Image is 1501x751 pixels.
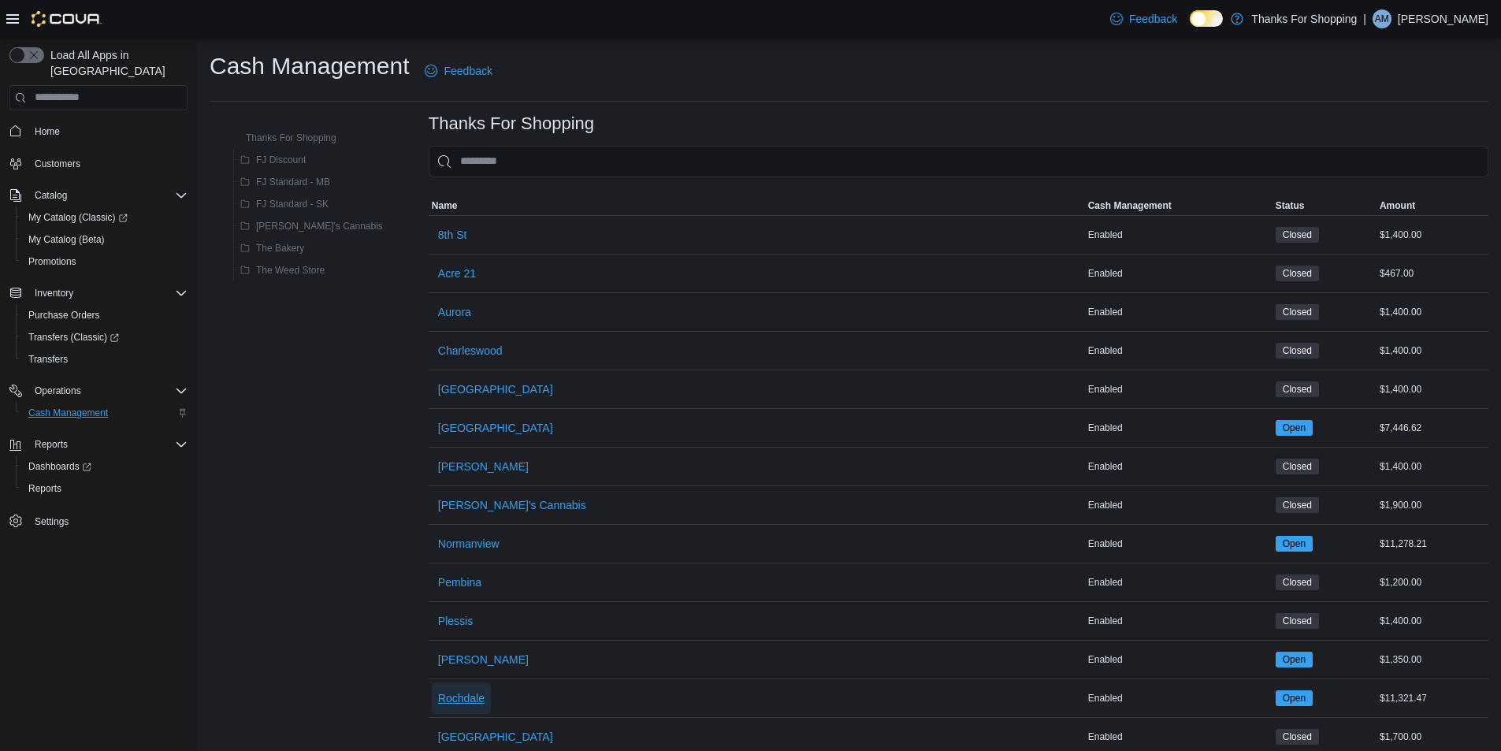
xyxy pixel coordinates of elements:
span: Closed [1276,227,1319,243]
span: [GEOGRAPHIC_DATA] [438,381,553,397]
span: Cash Management [28,407,108,419]
a: Dashboards [16,455,194,478]
span: Cash Management [1088,199,1172,212]
span: The Bakery [256,242,304,255]
button: Operations [3,380,194,402]
span: Open [1283,421,1306,435]
button: Aurora [432,296,477,328]
div: Enabled [1085,650,1273,669]
button: The Bakery [234,239,310,258]
a: Dashboards [22,457,98,476]
div: $1,400.00 [1377,612,1488,630]
a: My Catalog (Classic) [22,208,134,227]
span: Catalog [28,186,188,205]
span: Promotions [28,255,76,268]
a: Feedback [418,55,498,87]
button: FJ Discount [234,151,312,169]
span: Open [1283,537,1306,551]
button: [PERSON_NAME] [432,451,535,482]
button: Cash Management [1085,196,1273,215]
span: FJ Standard - MB [256,176,330,188]
button: [PERSON_NAME] [432,644,535,675]
span: Settings [35,515,69,528]
button: My Catalog (Beta) [16,229,194,251]
a: Home [28,122,66,141]
div: Enabled [1085,418,1273,437]
div: $467.00 [1377,264,1488,283]
span: FJ Standard - SK [256,198,329,210]
span: Purchase Orders [22,306,188,325]
span: Normanview [438,536,500,552]
span: Closed [1276,343,1319,359]
span: Home [28,121,188,141]
span: Thanks For Shopping [246,132,336,144]
span: My Catalog (Beta) [28,233,105,246]
div: Enabled [1085,573,1273,592]
span: Name [432,199,458,212]
div: $1,400.00 [1377,380,1488,399]
div: Enabled [1085,264,1273,283]
button: [PERSON_NAME]'s Cannabis [234,217,389,236]
span: [PERSON_NAME]'s Cannabis [438,497,586,513]
span: Reports [28,482,61,495]
div: Enabled [1085,727,1273,746]
span: Open [1276,420,1313,436]
span: Load All Apps in [GEOGRAPHIC_DATA] [44,47,188,79]
button: Settings [3,509,194,532]
img: Cova [32,11,102,27]
button: Home [3,120,194,143]
span: Dark Mode [1190,27,1191,28]
span: Catalog [35,189,67,202]
span: Closed [1283,228,1312,242]
span: Operations [28,381,188,400]
button: Promotions [16,251,194,273]
span: The Weed Store [256,264,325,277]
span: Cash Management [22,403,188,422]
button: Reports [28,435,74,454]
span: Dashboards [22,457,188,476]
div: $1,400.00 [1377,303,1488,322]
span: Customers [28,154,188,173]
div: $1,400.00 [1377,341,1488,360]
button: Amount [1377,196,1488,215]
span: Settings [28,511,188,530]
button: Name [429,196,1085,215]
h1: Cash Management [210,50,409,82]
div: $1,350.00 [1377,650,1488,669]
a: Reports [22,479,68,498]
span: Closed [1276,613,1319,629]
span: Reports [22,479,188,498]
span: [GEOGRAPHIC_DATA] [438,420,553,436]
div: $11,321.47 [1377,689,1488,708]
button: Thanks For Shopping [224,128,343,147]
input: This is a search bar. As you type, the results lower in the page will automatically filter. [429,146,1488,177]
span: Open [1276,536,1313,552]
span: Closed [1276,497,1319,513]
span: My Catalog (Beta) [22,230,188,249]
a: My Catalog (Classic) [16,206,194,229]
span: Customers [35,158,80,170]
nav: Complex example [9,113,188,574]
span: Promotions [22,252,188,271]
span: Closed [1283,344,1312,358]
div: Enabled [1085,689,1273,708]
span: Transfers [22,350,188,369]
span: Closed [1276,266,1319,281]
span: Amount [1380,199,1415,212]
span: Reports [28,435,188,454]
div: $1,400.00 [1377,457,1488,476]
button: Cash Management [16,402,194,424]
span: Inventory [28,284,188,303]
div: Enabled [1085,534,1273,553]
a: Settings [28,512,75,531]
span: Feedback [1129,11,1177,27]
span: Closed [1283,498,1312,512]
div: $1,200.00 [1377,573,1488,592]
div: $11,278.21 [1377,534,1488,553]
span: Closed [1276,304,1319,320]
span: My Catalog (Classic) [28,211,128,224]
div: $1,400.00 [1377,225,1488,244]
span: Closed [1283,730,1312,744]
button: Inventory [3,282,194,304]
span: 8th St [438,227,467,243]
